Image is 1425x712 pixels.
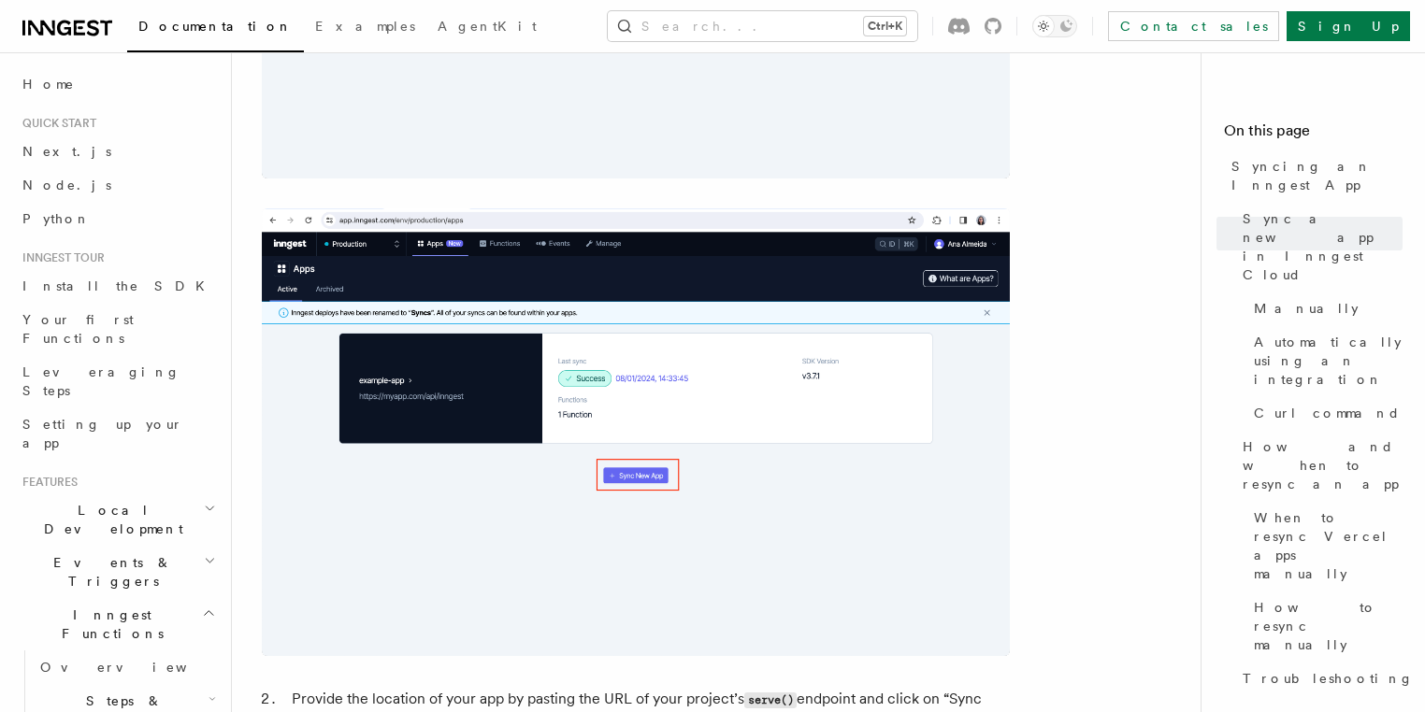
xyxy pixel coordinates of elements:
[138,19,293,34] span: Documentation
[22,364,180,398] span: Leveraging Steps
[15,202,220,235] a: Python
[33,650,220,684] a: Overview
[1254,508,1403,583] span: When to resync Vercel apps manually
[15,546,220,598] button: Events & Triggers
[1246,501,1403,591] a: When to resync Vercel apps manually
[15,407,220,460] a: Setting up your app
[15,250,105,265] span: Inngest tour
[1246,591,1403,662] a: How to resync manually
[1224,150,1403,202] a: Syncing an Inngest App
[1032,15,1077,37] button: Toggle dark mode
[22,75,75,93] span: Home
[1246,396,1403,430] a: Curl command
[262,208,1010,656] img: Inngest Cloud screen with sync new app button when you have apps synced
[15,598,220,650] button: Inngest Functions
[426,6,548,50] a: AgentKit
[1254,333,1403,389] span: Automatically using an integration
[1254,299,1359,318] span: Manually
[1235,202,1403,292] a: Sync a new app in Inngest Cloud
[1243,437,1403,493] span: How and when to resync an app
[1235,430,1403,501] a: How and when to resync an app
[304,6,426,50] a: Examples
[744,692,797,708] code: serve()
[15,605,202,643] span: Inngest Functions
[438,19,537,34] span: AgentKit
[608,11,917,41] button: Search...Ctrl+K
[1231,157,1403,194] span: Syncing an Inngest App
[22,178,111,192] span: Node.js
[22,278,216,293] span: Install the SDK
[22,312,134,346] span: Your first Functions
[127,6,304,52] a: Documentation
[15,67,220,101] a: Home
[1224,120,1403,150] h4: On this page
[22,144,111,159] span: Next.js
[1254,404,1401,422] span: Curl command
[1246,292,1403,325] a: Manually
[15,303,220,355] a: Your first Functions
[15,493,220,546] button: Local Development
[15,135,220,168] a: Next.js
[1246,325,1403,396] a: Automatically using an integration
[1287,11,1410,41] a: Sign Up
[15,355,220,407] a: Leveraging Steps
[1243,209,1403,284] span: Sync a new app in Inngest Cloud
[15,116,96,131] span: Quick start
[15,269,220,303] a: Install the SDK
[864,17,906,36] kbd: Ctrl+K
[1235,662,1403,695] a: Troubleshooting
[1254,598,1403,654] span: How to resync manually
[1108,11,1279,41] a: Contact sales
[15,168,220,202] a: Node.js
[22,211,91,226] span: Python
[1243,669,1414,688] span: Troubleshooting
[15,501,204,538] span: Local Development
[315,19,415,34] span: Examples
[15,553,204,591] span: Events & Triggers
[22,417,183,450] span: Setting up your app
[15,475,78,490] span: Features
[40,660,233,675] span: Overview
